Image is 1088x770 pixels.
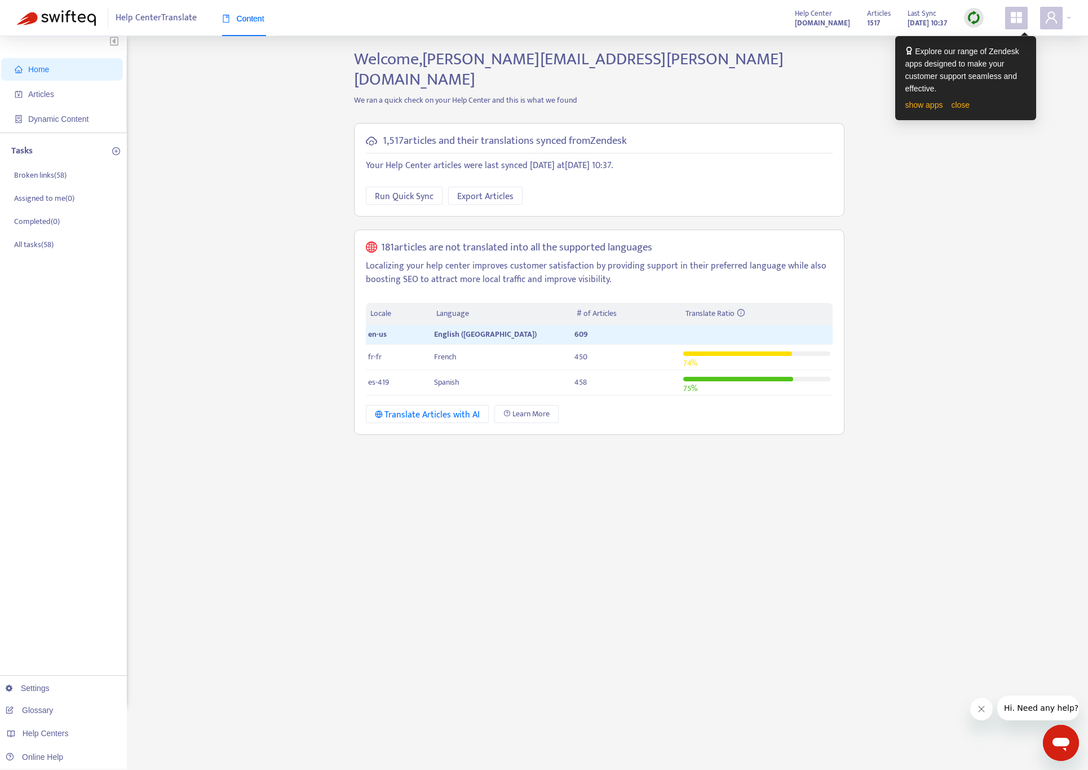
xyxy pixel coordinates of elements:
span: Help Center [795,7,832,20]
span: en-us [368,328,387,341]
a: close [951,100,970,109]
span: es-419 [368,376,389,389]
span: Welcome, [PERSON_NAME][EMAIL_ADDRESS][PERSON_NAME][DOMAIN_NAME] [354,45,784,94]
span: plus-circle [112,147,120,155]
span: book [222,15,230,23]
strong: 1517 [867,17,880,29]
a: Glossary [6,706,53,715]
p: Localizing your help center improves customer satisfaction by providing support in their preferre... [366,259,833,287]
span: Content [222,14,264,23]
span: Export Articles [457,190,514,204]
iframe: Close message [970,698,993,720]
h5: 181 articles are not translated into all the supported languages [381,241,652,254]
span: Help Centers [23,729,69,738]
div: Translate Articles with AI [375,408,480,422]
div: Explore our range of Zendesk apps designed to make your customer support seamless and effective. [905,45,1026,95]
span: Dynamic Content [28,115,89,124]
iframe: Message from company [997,696,1079,720]
a: Settings [6,684,50,693]
button: Translate Articles with AI [366,405,489,423]
a: show apps [905,100,943,109]
img: sync.dc5367851b00ba804db3.png [967,11,981,25]
span: Learn More [512,408,550,420]
span: Home [28,65,49,74]
span: 75 % [683,382,697,395]
span: cloud-sync [366,135,377,147]
span: Articles [28,90,54,99]
strong: [DATE] 10:37 [908,17,947,29]
p: Broken links ( 58 ) [14,169,67,181]
span: Help Center Translate [116,7,197,29]
span: home [15,65,23,73]
span: global [366,241,377,254]
button: Export Articles [448,187,523,205]
span: 74 % [683,357,697,369]
p: All tasks ( 58 ) [14,239,54,250]
span: Articles [867,7,891,20]
iframe: Button to launch messaging window [1043,725,1079,761]
span: account-book [15,90,23,98]
h5: 1,517 articles and their translations synced from Zendesk [383,135,627,148]
span: container [15,115,23,123]
div: Translate Ratio [685,307,828,320]
button: Run Quick Sync [366,187,443,205]
a: Online Help [6,753,63,762]
span: 609 [574,328,588,341]
span: Spanish [434,376,459,389]
span: 450 [574,350,587,363]
p: We ran a quick check on your Help Center and this is what we found [346,94,853,106]
a: Learn More [494,405,559,423]
p: Completed ( 0 ) [14,215,60,227]
span: Last Sync [908,7,936,20]
th: Locale [366,303,432,325]
span: user [1045,11,1058,24]
img: Swifteq [17,10,96,26]
span: Run Quick Sync [375,190,434,204]
p: Your Help Center articles were last synced [DATE] at [DATE] 10:37 . [366,159,833,173]
a: [DOMAIN_NAME] [795,16,850,29]
p: Assigned to me ( 0 ) [14,192,74,204]
th: Language [432,303,572,325]
span: English ([GEOGRAPHIC_DATA]) [434,328,537,341]
span: fr-fr [368,350,382,363]
span: appstore [1010,11,1023,24]
th: # of Articles [572,303,681,325]
span: 458 [574,376,587,389]
strong: [DOMAIN_NAME] [795,17,850,29]
span: French [434,350,457,363]
p: Tasks [11,144,33,158]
